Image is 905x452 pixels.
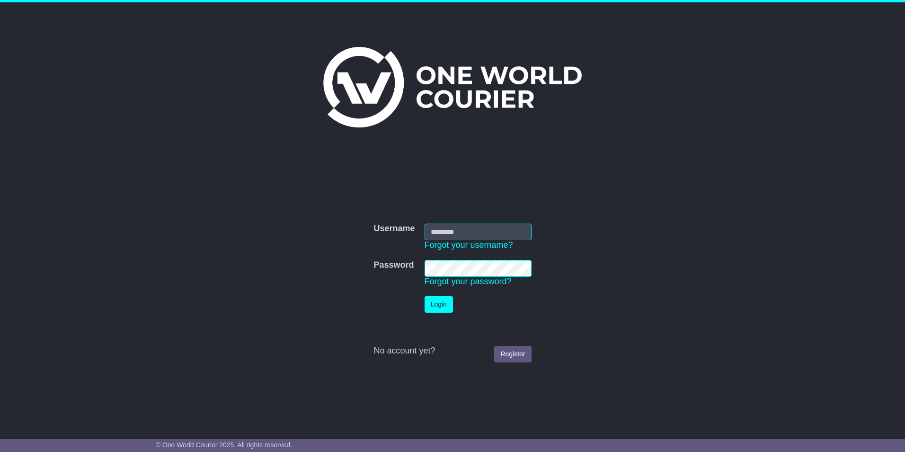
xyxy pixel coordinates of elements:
a: Register [494,346,531,362]
button: Login [425,296,453,313]
label: Password [373,260,414,271]
label: Username [373,224,415,234]
a: Forgot your password? [425,277,512,286]
img: One World [323,47,582,127]
a: Forgot your username? [425,240,513,250]
div: No account yet? [373,346,531,356]
span: © One World Courier 2025. All rights reserved. [156,441,293,449]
